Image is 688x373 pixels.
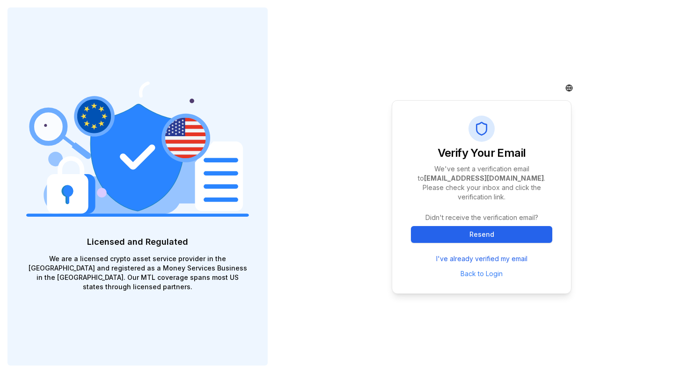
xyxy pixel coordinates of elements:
[26,254,249,292] p: We are a licensed crypto asset service provider in the [GEOGRAPHIC_DATA] and registered as a Mone...
[411,226,552,243] button: Resend
[436,254,527,263] a: I've already verified my email
[411,164,552,202] p: We've sent a verification email to . Please check your inbox and click the verification link.
[26,235,249,249] p: Licensed and Regulated
[438,146,526,161] h1: Verify Your Email
[411,213,552,222] p: Didn't receive the verification email?
[424,174,544,182] b: [EMAIL_ADDRESS][DOMAIN_NAME]
[461,270,503,278] a: Back to Login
